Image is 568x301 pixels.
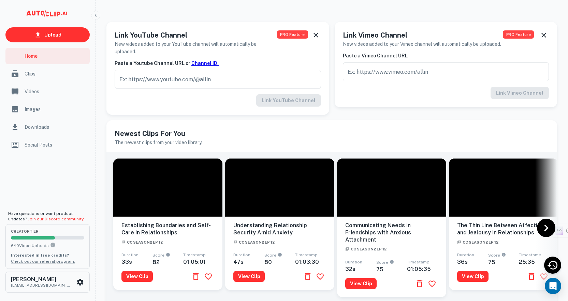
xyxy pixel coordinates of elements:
[115,128,549,139] h5: Newest Clips For You
[345,245,387,252] a: CC Season2 EP 12
[8,211,84,221] span: Have questions or want product updates?
[343,52,549,59] h6: Paste a Vimeo Channel URL
[457,222,550,236] h6: The Thin Line Between Affection and Jealousy in Relationships
[121,240,163,244] span: CC Season2 EP 12
[345,247,387,251] span: CC Season2 EP 12
[25,52,86,60] span: Home
[519,252,541,257] span: Timestamp
[295,259,326,265] h6: 01:03:30
[5,101,90,118] a: Images
[544,257,561,274] div: Recent Activity
[388,260,394,266] div: An AI-calculated score on a clip's engagement potential, scored from 0 to 100.
[457,259,488,265] h6: 36 s
[503,30,534,39] span: PRO Feature
[500,253,506,259] div: An AI-calculated score on a clip's engagement potential, scored from 0 to 100.
[407,260,429,264] span: Timestamp
[345,266,376,272] h6: 32 s
[11,259,75,264] a: Check out our referral program.
[5,224,90,269] button: creatorTier6/10Video UploadsYou can upload 10 videos per month on the creator tier. Upgrade to up...
[311,30,321,40] button: Dismiss
[121,222,214,236] h6: Establishing Boundaries and Self-Care in Relationships
[233,259,264,265] h6: 47 s
[183,252,206,257] span: Timestamp
[407,266,438,272] h6: 01:05:35
[5,27,90,42] a: Upload
[457,240,498,244] span: CC Season2 EP 12
[25,141,86,149] span: Social Posts
[233,222,326,236] h6: Understanding Relationship Security Amid Anxiety
[25,123,86,131] span: Downloads
[545,278,561,294] div: Open Intercom Messenger
[343,40,501,48] h6: New videos added to your Vimeo channel will automatically be uploaded.
[25,70,86,78] span: Clips
[50,242,56,248] svg: You can upload 10 videos per month on the creator tier. Upgrade to upload more.
[488,259,519,265] h6: 75
[11,277,72,282] h6: [PERSON_NAME]
[539,30,549,40] button: Dismiss
[345,260,362,264] span: Duration
[5,119,90,135] a: Downloads
[343,30,501,40] h5: Link Vimeo Channel
[457,252,474,257] span: Duration
[457,271,489,282] button: View Clip
[264,259,295,265] h6: 80
[276,253,282,259] div: An AI-calculated score on a clip's engagement potential, scored from 0 to 100.
[121,271,153,282] button: View Clip
[233,240,275,244] span: CC Season2 EP 12
[277,30,308,39] span: PRO Feature
[345,222,438,243] h6: Communicating Needs in Friendships with Anxious Attachment
[28,217,84,221] a: Join our Discord community.
[11,252,84,258] p: Interested in free credits?
[115,30,277,40] h5: Link YouTube Channel
[519,259,550,265] h6: 25:35
[11,230,84,233] span: creator Tier
[5,272,90,293] button: [PERSON_NAME][EMAIL_ADDRESS][DOMAIN_NAME]
[376,260,407,266] span: Score
[121,259,152,265] h6: 33 s
[5,48,90,64] a: Home
[295,252,318,257] span: Timestamp
[264,253,295,259] span: Score
[191,60,219,66] a: Channel ID.
[115,70,321,89] input: Ex: https://www.youtube.com/@allin
[233,252,250,257] span: Duration
[233,238,275,245] a: CC Season2 EP 12
[345,278,377,289] button: View Clip
[183,259,214,265] h6: 01:05:01
[11,282,72,288] p: [EMAIL_ADDRESS][DOMAIN_NAME]
[164,253,170,259] div: An AI-calculated score on a clip's engagement potential, scored from 0 to 100.
[115,40,277,55] h6: New videos added to your YouTube channel will automatically be uploaded.
[343,62,549,81] input: Ex: https://www.vimeo.com/allin
[5,137,90,153] a: Social Posts
[115,139,549,146] h6: The newest clips from your video library.
[25,106,86,113] span: Images
[44,31,61,39] p: Upload
[152,259,184,265] h6: 82
[233,271,265,282] button: View Clip
[115,59,321,67] h6: Paste a Youtube Channel URL or
[121,252,139,257] span: Duration
[376,266,407,273] h6: 75
[5,66,90,82] a: Clips
[121,238,163,245] a: CC Season2 EP 12
[457,238,498,245] a: CC Season2 EP 12
[5,83,90,100] a: Videos
[488,253,519,259] span: Score
[25,88,86,95] span: Videos
[11,242,84,249] p: 6 / 10 Video Uploads
[152,253,184,259] span: Score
